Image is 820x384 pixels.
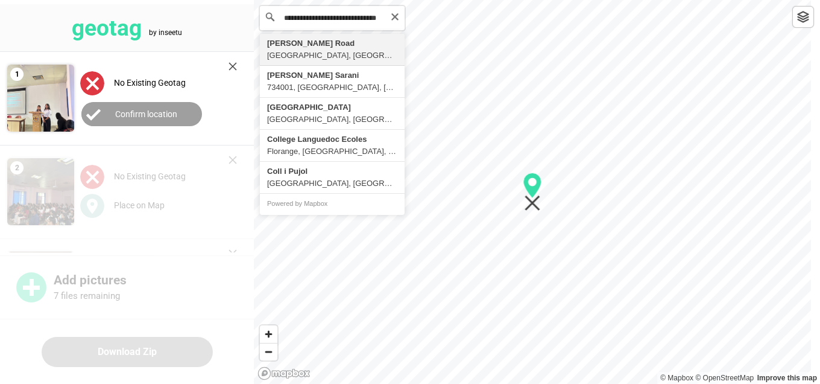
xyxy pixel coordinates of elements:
button: Zoom in [260,325,277,343]
a: Mapbox logo [257,366,311,380]
div: 734001, [GEOGRAPHIC_DATA], [GEOGRAPHIC_DATA], [GEOGRAPHIC_DATA], [GEOGRAPHIC_DATA], [GEOGRAPHIC_D... [267,82,397,94]
tspan: geotag [72,15,142,41]
div: [GEOGRAPHIC_DATA], [GEOGRAPHIC_DATA], [GEOGRAPHIC_DATA], [GEOGRAPHIC_DATA] [267,50,397,62]
div: Map marker [523,173,542,211]
div: [GEOGRAPHIC_DATA] [267,101,397,114]
a: Mapbox [660,374,693,382]
div: Coll i Pujol [267,165,397,178]
div: College Languedoc Ecoles [267,133,397,146]
a: Powered by Mapbox [267,200,327,207]
div: [GEOGRAPHIC_DATA], [GEOGRAPHIC_DATA], [GEOGRAPHIC_DATA] [267,114,397,126]
div: [PERSON_NAME] Sarani [267,69,397,82]
div: [GEOGRAPHIC_DATA], [GEOGRAPHIC_DATA], [GEOGRAPHIC_DATA] [267,178,397,190]
button: Clear [390,10,400,22]
button: Confirm location [81,102,202,126]
div: [PERSON_NAME] Road [267,37,397,50]
img: 2Q== [7,65,74,132]
button: Zoom out [260,343,277,360]
img: cross [229,62,237,71]
img: uploadImagesAlt [80,71,104,95]
a: Map feedback [757,374,817,382]
label: No Existing Geotag [114,78,186,88]
span: 1 [10,68,24,81]
label: Confirm location [115,109,177,119]
tspan: by inseetu [149,28,182,37]
div: Florange, [GEOGRAPHIC_DATA], [GEOGRAPHIC_DATA] [267,146,397,158]
a: OpenStreetMap [695,374,754,382]
img: toggleLayer [797,11,809,23]
input: Search [260,6,405,30]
